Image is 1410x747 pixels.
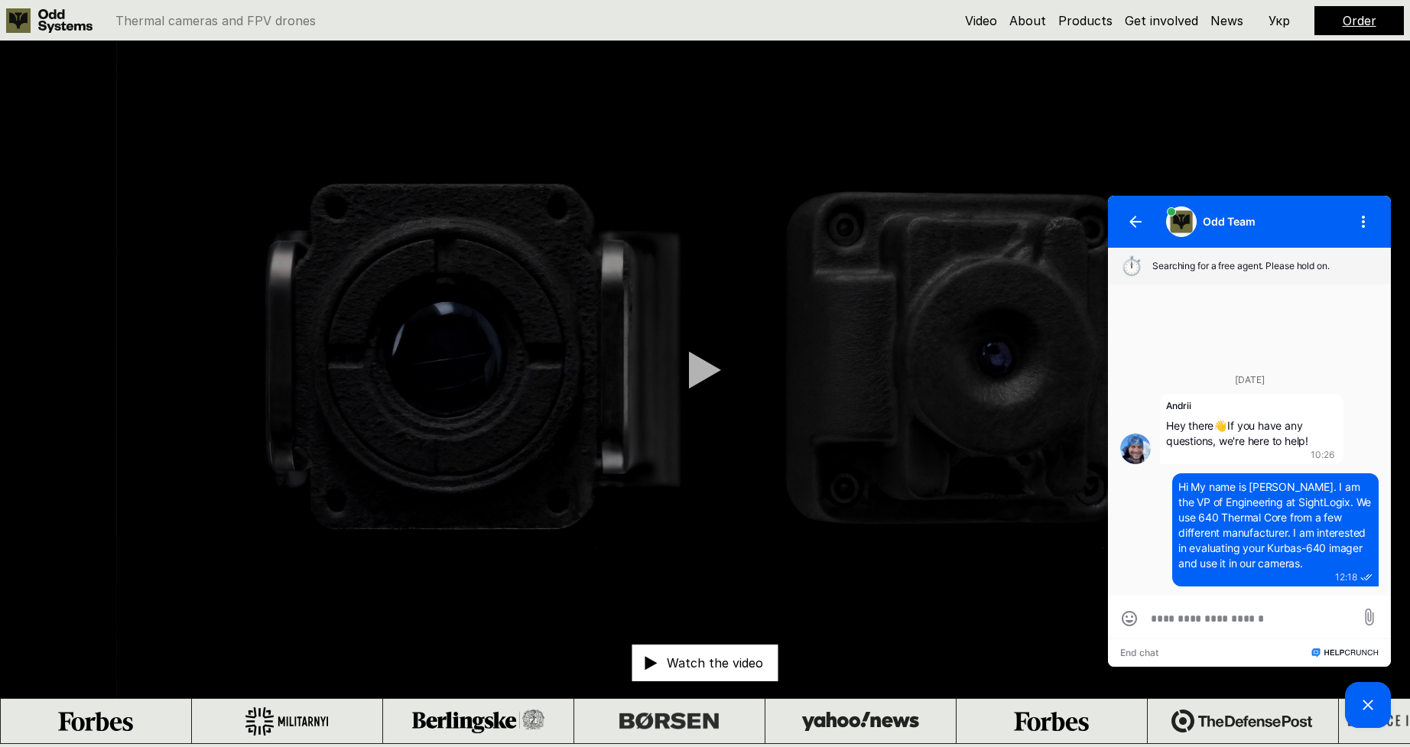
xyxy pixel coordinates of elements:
[1009,13,1046,28] a: About
[1125,13,1198,28] a: Get involved
[115,15,316,27] p: Thermal cameras and FPV drones
[667,657,763,669] p: Watch the video
[1104,192,1395,732] iframe: HelpCrunch
[1210,13,1243,28] a: News
[1343,13,1376,28] a: Order
[1058,13,1113,28] a: Products
[1269,15,1290,27] p: Укр
[965,13,997,28] a: Video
